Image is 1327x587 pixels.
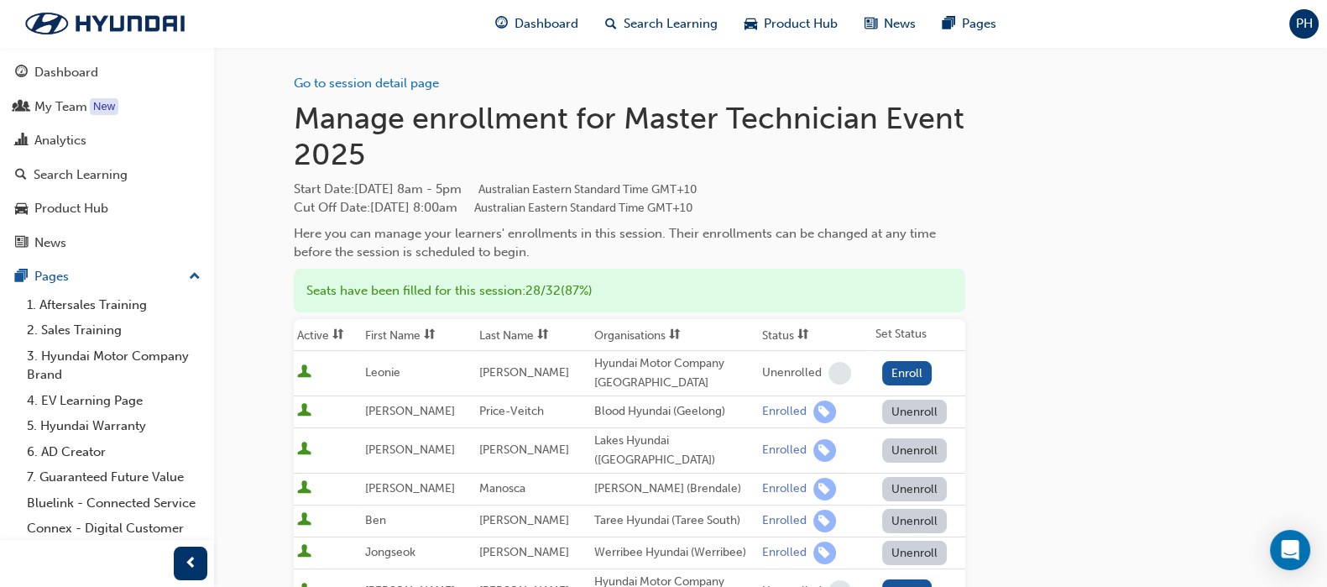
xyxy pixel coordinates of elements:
[594,511,755,531] div: Taree Hyundai (Taree South)
[34,63,98,82] div: Dashboard
[34,199,108,218] div: Product Hub
[365,404,455,418] span: [PERSON_NAME]
[20,439,207,465] a: 6. AD Creator
[1270,530,1310,570] div: Open Intercom Messenger
[482,7,592,41] a: guage-iconDashboard
[813,510,836,532] span: learningRecordVerb_ENROLL-icon
[764,14,838,34] span: Product Hub
[762,481,807,497] div: Enrolled
[929,7,1010,41] a: pages-iconPages
[474,201,692,215] span: Australian Eastern Standard Time GMT+10
[479,513,569,527] span: [PERSON_NAME]
[15,236,28,251] span: news-icon
[882,361,933,385] button: Enroll
[15,66,28,81] span: guage-icon
[479,365,569,380] span: [PERSON_NAME]
[365,545,415,559] span: Jongseok
[20,292,207,318] a: 1. Aftersales Training
[624,14,718,34] span: Search Learning
[365,365,400,380] span: Leonie
[15,168,27,183] span: search-icon
[362,319,476,351] th: Toggle SortBy
[537,328,549,343] span: sorting-icon
[7,261,207,292] button: Pages
[7,193,207,224] a: Product Hub
[34,97,87,117] div: My Team
[669,328,681,343] span: sorting-icon
[294,100,965,173] h1: Manage enrollment for Master Technician Event 2025
[20,464,207,490] a: 7. Guaranteed Future Value
[882,477,948,501] button: Unenroll
[594,480,755,499] div: [PERSON_NAME] (Brendale)
[354,181,697,197] span: [DATE] 8am - 5pm
[297,544,311,561] span: User is active
[20,516,207,560] a: Connex - Digital Customer Experience Management
[495,13,508,34] span: guage-icon
[762,443,807,459] div: Enrolled
[294,76,439,91] a: Go to session detail page
[592,7,731,41] a: search-iconSearch Learning
[828,362,851,385] span: learningRecordVerb_NONE-icon
[20,490,207,516] a: Bluelink - Connected Service
[594,402,755,422] div: Blood Hyundai (Geelong)
[189,266,201,288] span: up-icon
[591,319,759,351] th: Toggle SortBy
[294,180,965,199] span: Start Date :
[185,553,197,574] span: prev-icon
[365,443,455,457] span: [PERSON_NAME]
[90,98,118,115] div: Tooltip anchor
[762,404,807,420] div: Enrolled
[424,328,436,343] span: sorting-icon
[851,7,929,41] a: news-iconNews
[297,512,311,529] span: User is active
[762,513,807,529] div: Enrolled
[478,182,697,197] span: Australian Eastern Standard Time GMT+10
[731,7,851,41] a: car-iconProduct Hub
[476,319,590,351] th: Toggle SortBy
[297,480,311,497] span: User is active
[7,54,207,261] button: DashboardMy TeamAnalyticsSearch LearningProduct HubNews
[882,438,948,463] button: Unenroll
[594,354,755,392] div: Hyundai Motor Company [GEOGRAPHIC_DATA]
[594,543,755,563] div: Werribee Hyundai (Werribee)
[762,365,822,381] div: Unenrolled
[813,542,836,564] span: learningRecordVerb_ENROLL-icon
[34,131,86,150] div: Analytics
[797,328,809,343] span: sorting-icon
[20,388,207,414] a: 4. EV Learning Page
[7,160,207,191] a: Search Learning
[882,541,948,565] button: Unenroll
[7,228,207,259] a: News
[365,481,455,495] span: [PERSON_NAME]
[1289,9,1319,39] button: PH
[34,233,66,253] div: News
[943,13,955,34] span: pages-icon
[882,509,948,533] button: Unenroll
[7,57,207,88] a: Dashboard
[865,13,877,34] span: news-icon
[7,92,207,123] a: My Team
[20,343,207,388] a: 3. Hyundai Motor Company Brand
[813,478,836,501] span: learningRecordVerb_ENROLL-icon
[294,319,362,351] th: Toggle SortBy
[365,513,386,527] span: Ben
[813,439,836,462] span: learningRecordVerb_ENROLL-icon
[744,13,757,34] span: car-icon
[515,14,578,34] span: Dashboard
[605,13,617,34] span: search-icon
[7,125,207,156] a: Analytics
[332,328,344,343] span: sorting-icon
[294,200,692,215] span: Cut Off Date : [DATE] 8:00am
[762,545,807,561] div: Enrolled
[15,202,28,217] span: car-icon
[479,404,544,418] span: Price-Veitch
[479,443,569,457] span: [PERSON_NAME]
[15,270,28,285] span: pages-icon
[8,6,201,41] img: Trak
[1296,14,1313,34] span: PH
[872,319,965,351] th: Set Status
[34,165,128,185] div: Search Learning
[759,319,872,351] th: Toggle SortBy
